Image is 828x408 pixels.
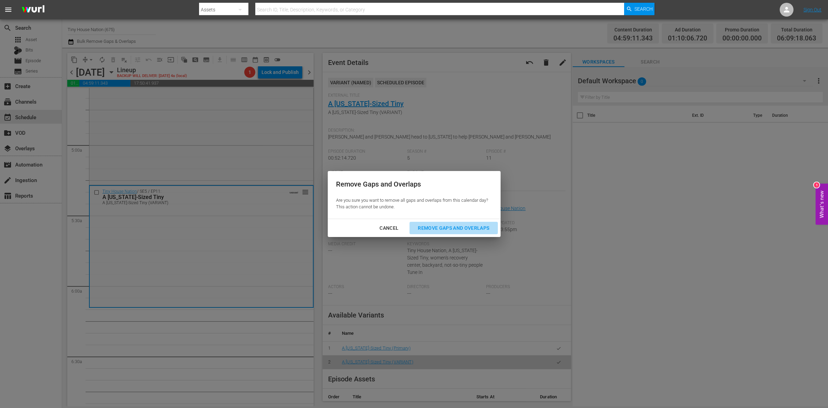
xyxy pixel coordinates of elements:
[816,183,828,225] button: Open Feedback Widget
[804,7,821,12] a: Sign Out
[634,3,653,15] span: Search
[374,224,404,233] div: Cancel
[336,204,488,210] p: This action cannot be undone.
[4,6,12,14] span: menu
[412,224,495,233] div: Remove Gaps and Overlaps
[814,182,819,188] div: 1
[17,2,50,18] img: ans4CAIJ8jUAAAAAAAAAAAAAAAAAAAAAAAAgQb4GAAAAAAAAAAAAAAAAAAAAAAAAJMjXAAAAAAAAAAAAAAAAAAAAAAAAgAT5G...
[371,222,407,235] button: Cancel
[336,197,488,204] p: Are you sure you want to remove all gaps and overlaps from this calendar day?
[410,222,497,235] button: Remove Gaps and Overlaps
[336,179,488,189] div: Remove Gaps and Overlaps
